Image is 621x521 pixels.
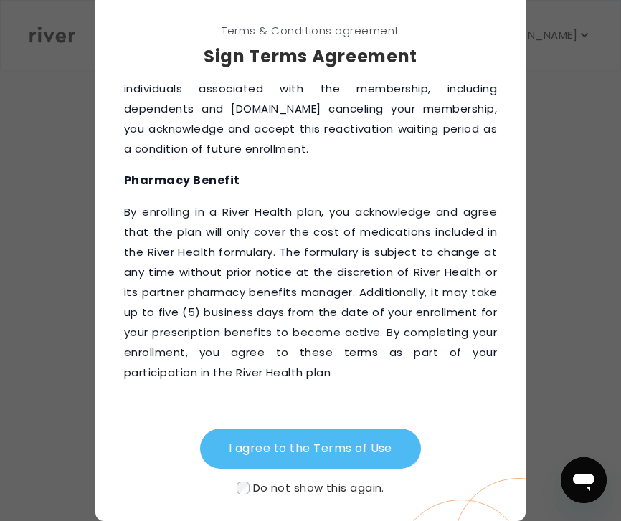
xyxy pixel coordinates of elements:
[95,44,526,70] h3: Sign Terms Agreement
[124,171,497,191] h3: Pharmacy Benefit
[561,457,607,503] iframe: Button to launch messaging window
[237,482,250,494] input: Do not show this again.
[253,480,384,495] span: Do not show this again.
[95,21,526,41] span: Terms & Conditions agreement
[124,202,497,383] p: ‍By enrolling in a River Health plan, you acknowledge and agree that the plan will only cover the...
[200,429,421,469] button: I agree to the Terms of Use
